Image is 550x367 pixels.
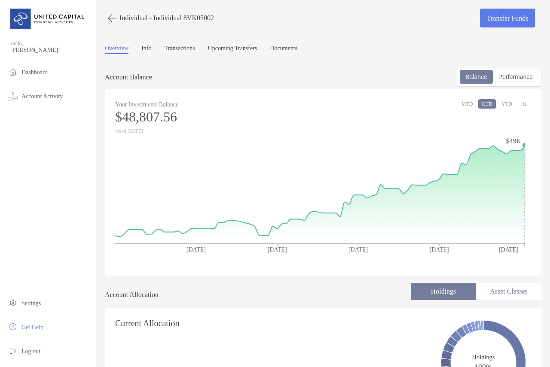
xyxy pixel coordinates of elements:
span: Account Activity [21,93,63,100]
tspan: $49K [506,137,521,145]
a: Transfer Funds [480,9,535,27]
p: Individual - Individual 8VK05002 [119,14,214,22]
li: Holdings [411,283,476,300]
img: logout icon [8,346,18,356]
tspan: [DATE] [499,246,518,253]
span: Holdings [472,353,495,361]
a: Info [141,45,151,54]
div: Performance [494,71,538,83]
a: Transactions [165,45,195,54]
img: activity icon [8,91,18,101]
p: Account Balance [105,72,152,82]
tspan: [DATE] [348,246,368,253]
span: Get Help [21,324,43,331]
p: $48,807.56 [115,112,323,122]
tspan: [DATE] [267,246,287,253]
button: All [518,99,531,109]
img: United Capital Logo [10,3,86,34]
img: get-help icon [8,322,18,332]
span: Settings [21,300,41,306]
tspan: [DATE] [186,246,206,253]
p: As of [DATE] [115,126,323,136]
span: Log out [21,348,40,355]
button: MTD [458,99,477,109]
div: segmented control [457,67,541,87]
a: Overview [105,45,128,54]
button: YTD [498,99,516,109]
button: QTD [478,99,496,109]
li: Asset Classes [476,283,541,300]
p: Your Investments Balance [115,99,323,110]
h4: Current Allocation [115,318,179,328]
tspan: [DATE] [429,246,449,253]
img: settings icon [8,297,18,308]
div: Balance [461,71,492,83]
a: Upcoming Transfers [208,45,257,54]
span: Dashboard [21,69,48,76]
span: [PERSON_NAME]! [10,47,91,54]
a: Documents [270,45,297,54]
h4: Account Allocation [105,291,159,299]
img: household icon [8,67,18,77]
